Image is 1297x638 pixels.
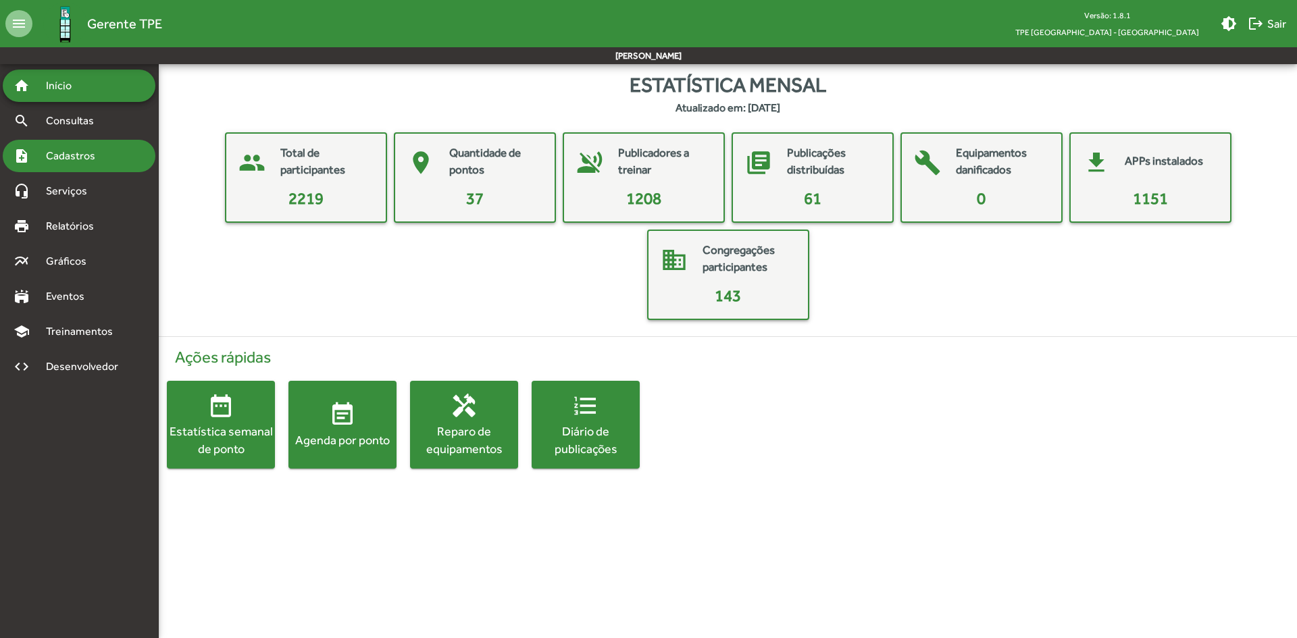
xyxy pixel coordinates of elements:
mat-card-title: Quantidade de pontos [449,144,541,179]
span: Serviços [38,183,105,199]
mat-icon: home [14,78,30,94]
mat-icon: get_app [1076,142,1117,183]
span: Cadastros [38,148,113,164]
button: Diário de publicações [532,381,640,469]
span: 143 [715,286,741,304]
span: Treinamentos [38,323,129,340]
mat-card-title: Publicadores a treinar [618,144,710,179]
span: 0 [977,189,986,207]
mat-icon: format_list_numbered [572,392,599,419]
mat-icon: place [401,142,441,183]
span: 37 [466,189,484,207]
span: Relatórios [38,218,111,234]
div: Diário de publicações [532,423,640,456]
span: Desenvolvedor [38,358,134,375]
div: Estatística semanal de ponto [167,423,275,456]
mat-icon: stadium [14,288,30,304]
h4: Ações rápidas [167,348,1289,367]
mat-icon: menu [5,10,32,37]
mat-icon: logout [1248,16,1264,32]
span: Sair [1248,11,1286,36]
div: Versão: 1.8.1 [1004,7,1210,24]
mat-icon: school [14,323,30,340]
mat-icon: note_add [14,148,30,164]
mat-icon: date_range [207,392,234,419]
button: Agenda por ponto [288,381,397,469]
mat-icon: multiline_chart [14,253,30,269]
div: Reparo de equipamentos [410,423,518,456]
span: Eventos [38,288,103,304]
span: 1208 [626,189,661,207]
mat-icon: library_books [738,142,779,183]
span: Consultas [38,113,111,129]
mat-card-title: Equipamentos danificados [956,144,1048,179]
button: Reparo de equipamentos [410,381,518,469]
span: Gerente TPE [87,13,162,34]
button: Sair [1242,11,1292,36]
div: Agenda por ponto [288,431,397,448]
mat-icon: build [907,142,948,183]
mat-icon: brightness_medium [1221,16,1237,32]
span: Início [38,78,91,94]
span: 61 [804,189,821,207]
span: TPE [GEOGRAPHIC_DATA] - [GEOGRAPHIC_DATA] [1004,24,1210,41]
span: Estatística mensal [630,70,826,100]
mat-card-title: APPs instalados [1125,153,1203,170]
span: Gráficos [38,253,105,269]
mat-card-title: Total de participantes [280,144,372,179]
a: Gerente TPE [32,2,162,46]
mat-card-title: Congregações participantes [703,242,794,276]
mat-icon: print [14,218,30,234]
mat-icon: voice_over_off [569,142,610,183]
mat-icon: search [14,113,30,129]
strong: Atualizado em: [DATE] [676,100,780,116]
mat-icon: domain [654,240,694,280]
mat-icon: code [14,358,30,375]
mat-icon: people [232,142,272,183]
button: Estatística semanal de ponto [167,381,275,469]
span: 1151 [1133,189,1168,207]
mat-icon: headset_mic [14,183,30,199]
mat-card-title: Publicações distribuídas [787,144,879,179]
span: 2219 [288,189,324,207]
img: Logo [43,2,87,46]
mat-icon: handyman [451,392,478,419]
mat-icon: event_note [329,401,356,428]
